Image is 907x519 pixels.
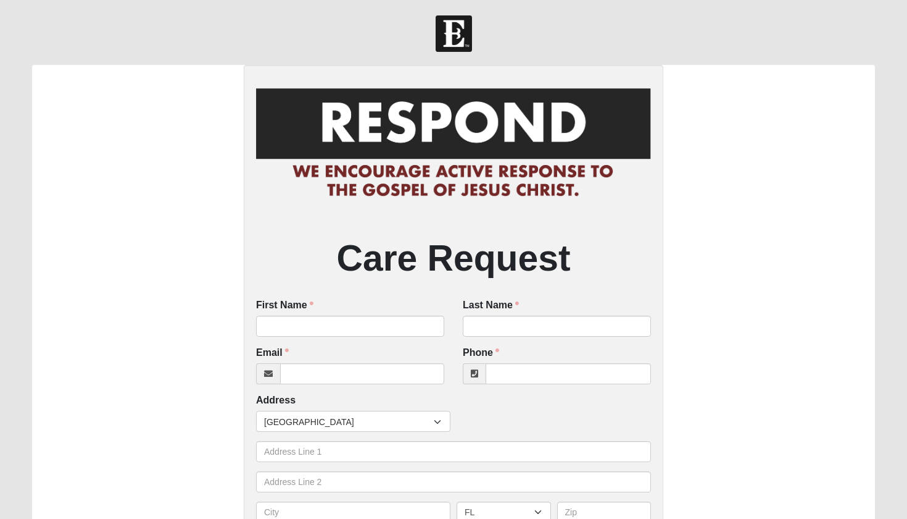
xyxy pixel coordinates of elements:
label: Last Name [463,298,519,313]
input: Address Line 1 [256,441,651,462]
span: [GEOGRAPHIC_DATA] [264,411,434,432]
label: First Name [256,298,313,313]
label: Email [256,346,289,360]
h2: Care Request [256,237,651,281]
label: Phone [463,346,499,360]
label: Address [256,394,296,408]
img: Church of Eleven22 Logo [436,15,472,52]
img: RespondCardHeader.png [256,77,651,209]
input: Address Line 2 [256,471,651,492]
